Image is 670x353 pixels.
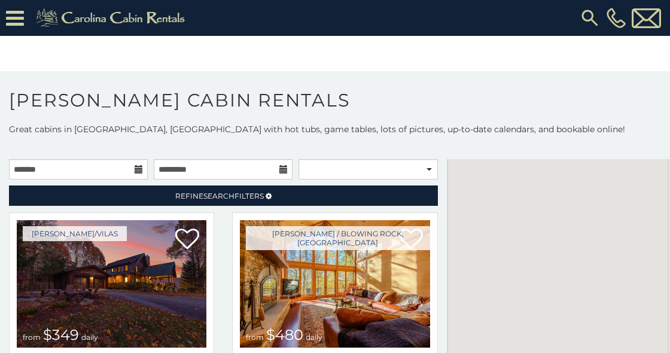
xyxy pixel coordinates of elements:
span: $480 [266,326,303,343]
img: Diamond Creek Lodge [17,220,206,348]
span: $349 [43,326,79,343]
a: Add to favorites [175,227,199,252]
a: [PERSON_NAME]/Vilas [23,226,127,241]
span: from [246,333,264,342]
img: search-regular.svg [579,7,601,29]
span: daily [306,333,322,342]
span: Search [203,191,234,200]
a: [PHONE_NUMBER] [604,8,629,28]
img: Khaki-logo.png [30,6,195,30]
a: [PERSON_NAME] / Blowing Rock, [GEOGRAPHIC_DATA] [246,226,430,250]
span: from [23,333,41,342]
a: Diamond Creek Lodge from $349 daily [17,220,206,348]
span: Refine Filters [175,191,264,200]
img: Antler Ridge [240,220,430,348]
span: daily [81,333,98,342]
a: Antler Ridge from $480 daily [240,220,430,348]
a: RefineSearchFilters [9,185,438,206]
